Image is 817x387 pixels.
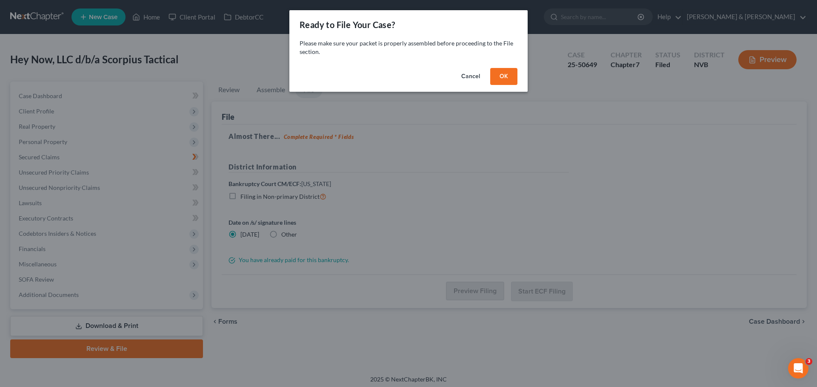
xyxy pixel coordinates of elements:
[788,358,808,379] iframe: Intercom live chat
[454,68,487,85] button: Cancel
[300,39,517,56] p: Please make sure your packet is properly assembled before proceeding to the File section.
[490,68,517,85] button: OK
[300,19,395,31] div: Ready to File Your Case?
[806,358,812,365] span: 3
